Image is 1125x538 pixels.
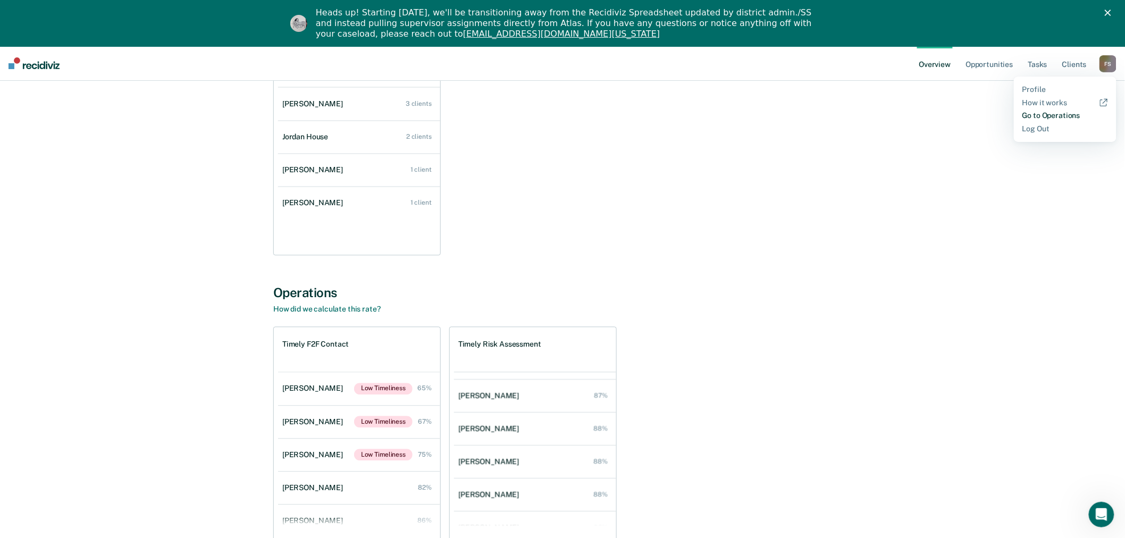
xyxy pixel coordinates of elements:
div: [PERSON_NAME] [282,517,347,526]
a: Log Out [1022,124,1108,133]
a: [PERSON_NAME] 1 client [278,188,440,218]
div: 65% [417,385,432,392]
div: F S [1099,55,1116,72]
div: Close [1105,10,1115,16]
a: [EMAIL_ADDRESS][DOMAIN_NAME][US_STATE] [463,29,660,39]
div: 88% [593,425,608,433]
div: 67% [418,418,432,426]
div: Heads up! Starting [DATE], we'll be transitioning away from the Recidiviz Spreadsheet updated by ... [316,7,818,39]
a: Tasks [1026,46,1050,80]
a: [PERSON_NAME]Low Timeliness 65% [278,373,440,406]
img: Recidiviz [9,57,60,69]
div: [PERSON_NAME] [282,484,347,493]
div: 2 clients [406,133,432,141]
div: [PERSON_NAME] [282,199,347,208]
div: [PERSON_NAME] [282,166,347,175]
div: 1 client [410,166,432,174]
a: Go to Operations [1022,111,1108,120]
div: 88% [593,491,608,499]
div: Operations [273,285,852,301]
a: [PERSON_NAME]Low Timeliness 67% [278,406,440,439]
a: [PERSON_NAME] 86% [278,506,440,536]
a: [PERSON_NAME] 88% [454,480,616,510]
a: [PERSON_NAME] 87% [454,381,616,411]
div: [PERSON_NAME] [458,491,523,500]
div: [PERSON_NAME] [282,451,347,460]
div: [PERSON_NAME] [282,384,347,393]
div: [PERSON_NAME] [458,425,523,434]
a: Profile [1022,85,1108,94]
button: FS [1099,55,1116,72]
div: [PERSON_NAME] [458,392,523,401]
div: [PERSON_NAME] [458,524,523,533]
div: [PERSON_NAME] [458,458,523,467]
iframe: Intercom live chat [1089,502,1114,527]
div: 87% [594,392,608,400]
a: [PERSON_NAME] 88% [454,414,616,444]
a: How it works [1022,98,1108,107]
div: 88% [593,458,608,466]
span: Low Timeliness [354,416,413,428]
a: How did we calculate this rate? [273,305,381,314]
a: Jordan House 2 clients [278,122,440,153]
img: Profile image for Kim [290,15,307,32]
div: 86% [417,517,432,525]
div: 75% [418,451,432,459]
span: Low Timeliness [354,383,413,395]
a: [PERSON_NAME] 88% [454,447,616,477]
div: [PERSON_NAME] [282,418,347,427]
span: Low Timeliness [354,449,413,461]
div: 1 client [410,199,432,207]
a: [PERSON_NAME]Low Timeliness 75% [278,439,440,472]
div: 82% [418,484,432,492]
h1: Timely Risk Assessment [458,340,541,349]
a: [PERSON_NAME] 82% [278,473,440,503]
div: Jordan House [282,133,332,142]
div: [PERSON_NAME] [282,100,347,109]
a: [PERSON_NAME] 1 client [278,155,440,186]
a: Overview [917,46,953,80]
a: [PERSON_NAME] 3 clients [278,89,440,120]
a: Clients [1060,46,1089,80]
a: Opportunities [963,46,1015,80]
h1: Timely F2F Contact [282,340,349,349]
div: 92% [594,524,608,532]
div: 3 clients [406,100,432,108]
